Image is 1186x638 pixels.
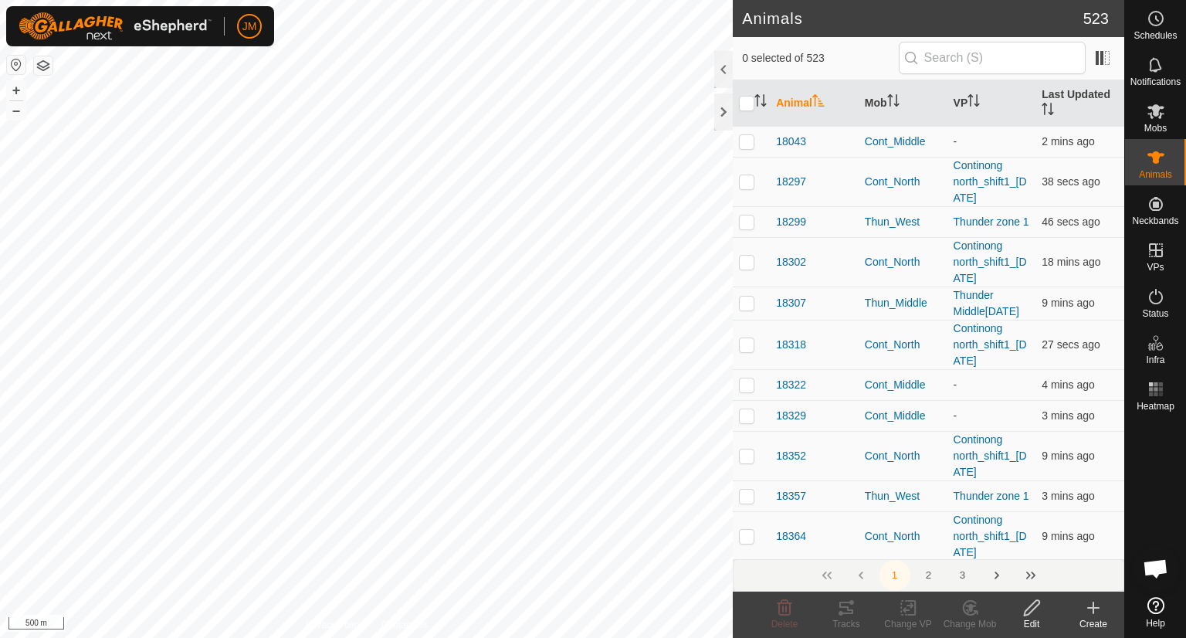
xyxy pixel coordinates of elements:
span: 29 Sept 2025, 7:30 pm [1042,378,1094,391]
p-sorticon: Activate to sort [887,97,900,109]
a: Contact Us [381,618,427,632]
span: JM [242,19,257,35]
span: Schedules [1133,31,1177,40]
span: 29 Sept 2025, 7:33 pm [1042,215,1100,228]
span: Delete [771,619,798,630]
a: Continong north_shift1_[DATE] [954,239,1027,284]
span: 18307 [776,295,806,311]
th: Last Updated [1035,80,1124,127]
button: + [7,81,25,100]
a: Help [1125,591,1186,634]
span: VPs [1147,263,1164,272]
span: 29 Sept 2025, 7:31 pm [1042,409,1094,422]
span: Animals [1139,170,1172,179]
span: Help [1146,619,1165,628]
a: Privacy Policy [306,618,364,632]
button: – [7,101,25,120]
span: Mobs [1144,124,1167,133]
span: Notifications [1130,77,1181,87]
div: Tracks [815,617,877,631]
th: VP [947,80,1036,127]
p-sorticon: Activate to sort [812,97,825,109]
span: 18322 [776,377,806,393]
div: Edit [1001,617,1062,631]
span: 18357 [776,488,806,504]
h2: Animals [742,9,1083,28]
th: Animal [770,80,859,127]
a: Continong north_shift1_[DATE] [954,433,1027,478]
span: 18043 [776,134,806,150]
th: Mob [859,80,947,127]
div: Change Mob [939,617,1001,631]
div: Cont_North [865,174,941,190]
span: 18299 [776,214,806,230]
button: 2 [913,560,944,591]
a: Thunder zone 1 [954,490,1029,502]
p-sorticon: Activate to sort [967,97,980,109]
span: 29 Sept 2025, 7:24 pm [1042,297,1094,309]
app-display-virtual-paddock-transition: - [954,378,957,391]
span: 18352 [776,448,806,464]
div: Thun_West [865,214,941,230]
button: Last Page [1015,560,1046,591]
span: 18329 [776,408,806,424]
span: 18297 [776,174,806,190]
div: Cont_North [865,337,941,353]
span: 29 Sept 2025, 7:33 pm [1042,175,1100,188]
a: Continong north_shift1_[DATE] [954,159,1027,204]
span: 18364 [776,528,806,545]
span: 29 Sept 2025, 7:33 pm [1042,338,1100,351]
span: 18302 [776,254,806,270]
button: Next Page [981,560,1012,591]
p-sorticon: Activate to sort [754,97,767,109]
img: Gallagher Logo [19,12,212,40]
input: Search (S) [899,42,1086,74]
div: Cont_Middle [865,134,941,150]
app-display-virtual-paddock-transition: - [954,135,957,148]
div: Cont_Middle [865,377,941,393]
span: 29 Sept 2025, 7:30 pm [1042,490,1094,502]
button: 3 [947,560,978,591]
a: Continong north_shift1_[DATE] [954,322,1027,367]
span: 18318 [776,337,806,353]
span: Heatmap [1137,402,1174,411]
button: Map Layers [34,56,53,75]
span: Infra [1146,355,1164,365]
div: Cont_North [865,528,941,545]
span: 29 Sept 2025, 7:16 pm [1042,256,1100,268]
div: Thun_Middle [865,295,941,311]
div: Thun_West [865,488,941,504]
p-sorticon: Activate to sort [1042,105,1054,117]
span: 29 Sept 2025, 7:25 pm [1042,450,1094,462]
div: Open chat [1133,545,1179,592]
span: 29 Sept 2025, 7:25 pm [1042,530,1094,542]
a: Continong north_shift1_[DATE] [954,514,1027,558]
span: 29 Sept 2025, 7:32 pm [1042,135,1094,148]
span: 523 [1083,7,1109,30]
div: Change VP [877,617,939,631]
span: Neckbands [1132,216,1178,226]
a: Thunder Middle[DATE] [954,289,1019,317]
span: 0 selected of 523 [742,50,898,66]
div: Cont_North [865,448,941,464]
app-display-virtual-paddock-transition: - [954,409,957,422]
a: Thunder zone 1 [954,215,1029,228]
div: Create [1062,617,1124,631]
div: Cont_North [865,254,941,270]
div: Cont_Middle [865,408,941,424]
button: 1 [879,560,910,591]
button: Reset Map [7,56,25,74]
span: Status [1142,309,1168,318]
